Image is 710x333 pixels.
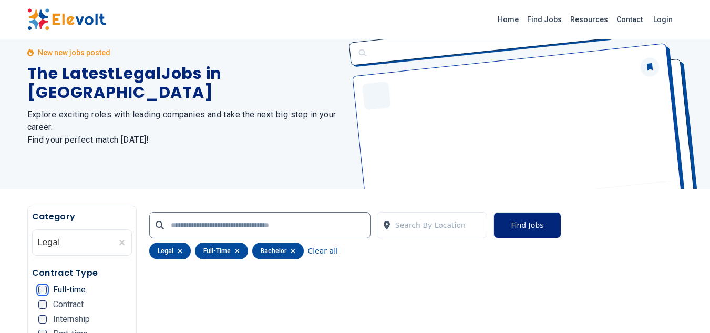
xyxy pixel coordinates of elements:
[27,64,343,102] h1: The Latest Legal Jobs in [GEOGRAPHIC_DATA]
[647,9,679,30] a: Login
[38,286,47,294] input: Full-time
[38,315,47,324] input: Internship
[53,300,84,309] span: Contract
[523,11,566,28] a: Find Jobs
[32,210,132,223] h5: Category
[38,47,110,58] p: New new jobs posted
[149,243,191,259] div: legal
[566,11,612,28] a: Resources
[252,243,304,259] div: bachelor
[195,243,248,259] div: full-time
[493,212,561,238] button: Find Jobs
[27,108,343,146] h2: Explore exciting roles with leading companies and take the next big step in your career. Find you...
[27,8,106,31] img: Elevolt
[657,282,710,333] iframe: Chat Widget
[32,267,132,279] h5: Contract Type
[493,11,523,28] a: Home
[53,286,86,294] span: Full-time
[308,243,338,259] button: Clear all
[53,315,90,324] span: Internship
[612,11,647,28] a: Contact
[38,300,47,309] input: Contract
